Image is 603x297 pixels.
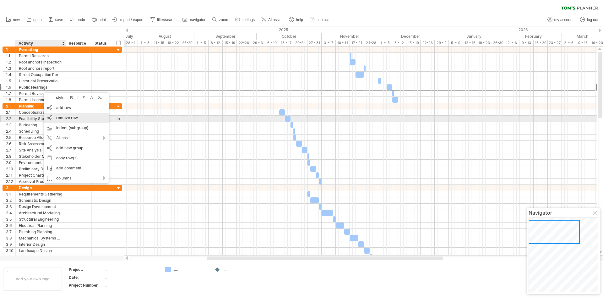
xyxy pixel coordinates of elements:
div: 12 - 16 [463,40,477,46]
div: 2.7 [6,147,15,153]
div: Stakeholder Meetings [19,153,62,159]
div: copy row(s) [44,153,109,163]
div: 1.7 [6,91,15,96]
div: 22-26 [421,40,435,46]
span: open [33,18,42,22]
div: 23 - 27 [548,40,562,46]
div: 1 [6,47,15,52]
div: 15 - 19 [223,40,237,46]
div: Mechanical Systems Design [19,235,62,241]
div: Status [95,40,108,47]
div: Public Hearings [19,84,62,90]
span: my account [554,18,573,22]
span: import / export [119,18,144,22]
div: 28 - 1 [124,40,138,46]
div: 1 - 5 [378,40,392,46]
div: 2.12 [6,179,15,184]
div: Design Review [19,254,62,260]
div: 1.2 [6,59,15,65]
span: settings [242,18,255,22]
div: .... [224,267,258,272]
div: 29 - 2 [435,40,449,46]
div: Permit Research [19,53,62,59]
div: columns [44,173,109,183]
div: 4 - 8 [138,40,152,46]
div: January 2026 [443,33,505,40]
span: log out [587,18,598,22]
div: 8 - 12 [392,40,406,46]
div: 1.8 [6,97,15,103]
div: Risk Assessment [19,141,62,147]
div: Date: [69,275,103,280]
div: scroll to activity [116,116,122,122]
span: zoom [219,18,228,22]
div: 9 - 13 [519,40,534,46]
div: Project: [69,267,103,272]
a: filter/search [149,16,178,24]
div: Street Occupation Permit Permit Application [19,72,62,78]
a: settings [233,16,257,24]
div: Project Number [69,283,103,288]
div: November 2025 [322,33,378,40]
div: 3.6 [6,223,15,228]
div: 3.2 [6,197,15,203]
div: 3.8 [6,235,15,241]
div: Landscape Design [19,248,62,254]
div: 2.4 [6,128,15,134]
div: Structural Engineering [19,216,62,222]
span: contact [317,18,329,22]
div: Activity [19,40,62,47]
div: AI-assist [44,133,109,143]
div: 3.9 [6,241,15,247]
div: .... [105,283,157,288]
span: help [296,18,303,22]
div: October 2025 [257,33,322,40]
div: Scheduling [19,128,62,134]
a: navigator [182,16,207,24]
a: open [25,16,44,24]
div: September 2025 [194,33,257,40]
div: 3.3 [6,204,15,210]
div: indent (subgroup) [44,123,109,133]
div: Environmental Study [19,160,62,166]
div: 17 - 21 [350,40,364,46]
a: log out [579,16,600,24]
div: 2.11 [6,172,15,178]
div: Permit Revisions [19,91,62,96]
div: 10 - 14 [336,40,350,46]
div: Resource [69,40,88,47]
div: Add your own logo [3,267,62,291]
div: 2 - 6 [505,40,519,46]
div: 2.9 [6,160,15,166]
div: Budgeting [19,122,62,128]
a: undo [68,16,87,24]
span: undo [77,18,85,22]
span: new [13,18,20,22]
div: 1.6 [6,84,15,90]
div: 22-26 [237,40,251,46]
div: Architectural Modeling [19,210,62,216]
div: 2.10 [6,166,15,172]
div: Requirements Gathering [19,191,62,197]
div: Design Development [19,204,62,210]
a: save [47,16,65,24]
div: 6 - 10 [265,40,279,46]
div: 24-28 [364,40,378,46]
div: add new group [44,143,109,153]
div: 5 - 9 [449,40,463,46]
div: 3 - 7 [322,40,336,46]
div: Roof anchors inspection [19,59,62,65]
div: 9 - 13 [576,40,590,46]
span: remove row [56,115,78,120]
a: zoom [210,16,230,24]
span: filter/search [157,18,177,22]
div: Roof anchors report [19,65,62,71]
div: 18 - 22 [166,40,180,46]
div: 2 [6,103,15,109]
a: contact [308,16,331,24]
div: 27 - 31 [307,40,322,46]
div: 1.4 [6,72,15,78]
div: Conceptualization [19,109,62,115]
div: February 2026 [505,33,562,40]
div: add row [44,103,109,113]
